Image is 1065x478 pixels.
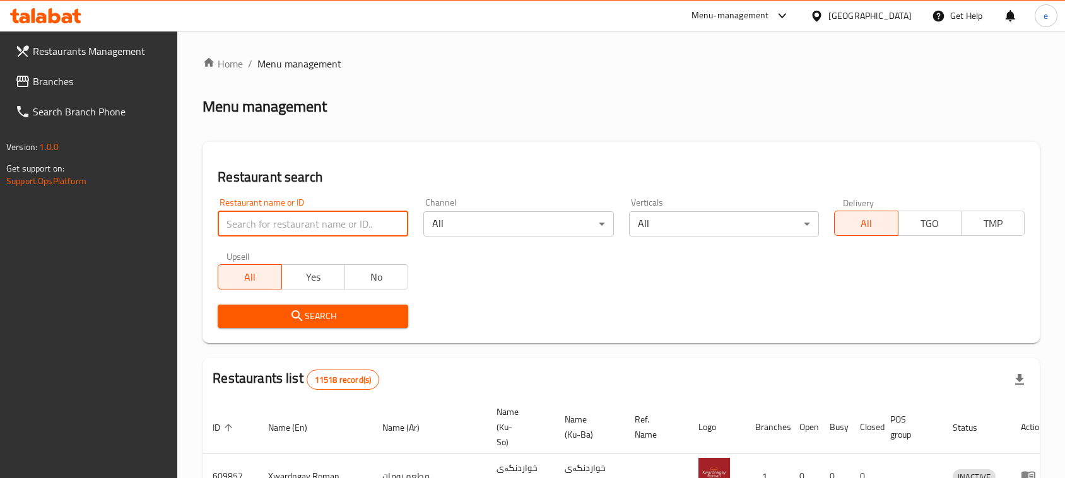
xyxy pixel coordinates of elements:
[497,404,539,450] span: Name (Ku-So)
[228,308,398,324] span: Search
[967,214,1020,233] span: TMP
[565,412,609,442] span: Name (Ku-Ba)
[307,370,379,390] div: Total records count
[227,252,250,260] label: Upsell
[828,9,912,23] div: [GEOGRAPHIC_DATA]
[344,264,408,289] button: No
[6,173,86,189] a: Support.OpsPlatform
[350,268,403,286] span: No
[840,214,893,233] span: All
[5,66,178,96] a: Branches
[218,168,1025,187] h2: Restaurant search
[39,139,59,155] span: 1.0.0
[850,400,880,454] th: Closed
[33,44,168,59] span: Restaurants Management
[1004,364,1035,395] div: Export file
[890,412,927,442] span: POS group
[688,400,745,454] th: Logo
[203,96,327,117] h2: Menu management
[307,374,379,386] span: 11518 record(s)
[218,211,408,236] input: Search for restaurant name or ID..
[789,400,820,454] th: Open
[248,56,252,71] li: /
[691,8,769,23] div: Menu-management
[257,56,341,71] span: Menu management
[223,268,276,286] span: All
[5,36,178,66] a: Restaurants Management
[268,420,324,435] span: Name (En)
[898,211,962,236] button: TGO
[281,264,345,289] button: Yes
[745,400,789,454] th: Branches
[33,104,168,119] span: Search Branch Phone
[903,214,956,233] span: TGO
[834,211,898,236] button: All
[1044,9,1048,23] span: e
[423,211,614,236] div: All
[6,139,37,155] span: Version:
[635,412,673,442] span: Ref. Name
[203,56,1040,71] nav: breadcrumb
[629,211,820,236] div: All
[218,264,281,289] button: All
[953,420,994,435] span: Status
[6,160,64,177] span: Get support on:
[820,400,850,454] th: Busy
[213,420,237,435] span: ID
[961,211,1025,236] button: TMP
[287,268,340,286] span: Yes
[203,56,243,71] a: Home
[843,198,874,207] label: Delivery
[33,74,168,89] span: Branches
[1011,400,1054,454] th: Action
[213,369,379,390] h2: Restaurants list
[5,96,178,127] a: Search Branch Phone
[382,420,436,435] span: Name (Ar)
[218,305,408,328] button: Search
